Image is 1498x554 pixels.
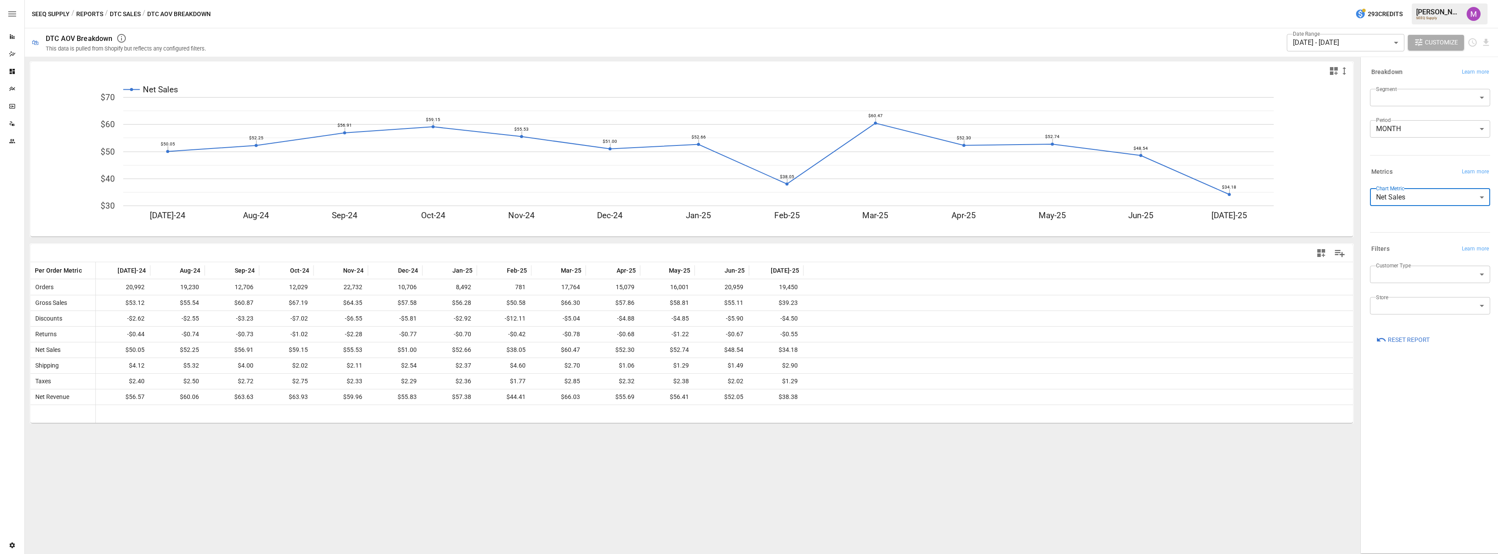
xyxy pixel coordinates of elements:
[505,389,527,405] span: $44.41
[32,378,51,385] span: Taxes
[291,358,309,373] span: $2.02
[1416,8,1461,16] div: [PERSON_NAME]
[951,210,976,220] text: Apr-25
[603,139,617,144] text: $51.00
[342,280,364,295] span: 22,732
[563,358,581,373] span: $2.70
[1376,85,1397,93] label: Segment
[421,210,445,220] text: Oct-24
[726,358,745,373] span: $1.49
[236,374,255,389] span: $2.72
[32,346,61,353] span: Net Sales
[342,389,364,405] span: $59.96
[692,135,706,139] text: $52.66
[452,311,472,326] span: -$2.92
[777,389,799,405] span: $38.38
[30,80,1353,236] svg: A chart.
[105,9,108,20] div: /
[126,311,146,326] span: -$2.62
[1293,30,1320,37] label: Date Range
[508,210,535,220] text: Nov-24
[124,389,146,405] span: $56.57
[561,311,581,326] span: -$5.04
[686,210,711,220] text: Jan-25
[1462,68,1489,77] span: Learn more
[509,374,527,389] span: $1.77
[670,311,690,326] span: -$4.85
[1467,7,1481,21] div: Umer Muhammed
[957,135,971,140] text: $52.30
[561,327,581,342] span: -$0.78
[1376,116,1391,124] label: Period
[670,327,690,342] span: -$1.22
[400,358,418,373] span: $2.54
[507,266,527,275] span: Feb-25
[180,311,200,326] span: -$2.55
[617,374,636,389] span: $2.32
[1370,120,1490,138] div: MONTH
[614,295,636,311] span: $57.86
[287,342,309,358] span: $59.15
[505,295,527,311] span: $50.58
[345,358,364,373] span: $2.11
[179,389,200,405] span: $60.06
[182,358,200,373] span: $5.32
[725,266,745,275] span: Jun-25
[46,34,113,43] div: DTC AOV Breakdown
[725,311,745,326] span: -$5.90
[1461,2,1486,26] button: Umer Muhammed
[1128,210,1154,220] text: Jun-25
[672,374,690,389] span: $2.38
[455,280,472,295] span: 8,492
[233,280,255,295] span: 12,706
[774,210,800,220] text: Feb-25
[779,327,799,342] span: -$0.55
[781,358,799,373] span: $2.90
[672,358,690,373] span: $1.29
[1408,35,1464,51] button: Customize
[287,295,309,311] span: $67.19
[669,266,690,275] span: May-25
[1039,210,1066,220] text: May-25
[1462,168,1489,176] span: Learn more
[288,280,309,295] span: 12,029
[451,342,472,358] span: $52.66
[342,295,364,311] span: $64.35
[1370,332,1436,348] button: Reset Report
[345,374,364,389] span: $2.33
[451,295,472,311] span: $56.28
[46,45,206,52] div: This data is pulled from Shopify but reflects any configured filters.
[182,374,200,389] span: $2.50
[616,311,636,326] span: -$4.88
[1371,167,1393,177] h6: Metrics
[1371,68,1403,77] h6: Breakdown
[397,280,418,295] span: 10,706
[1287,34,1404,51] div: [DATE] - [DATE]
[128,358,146,373] span: $4.12
[101,147,115,157] text: $50
[126,327,146,342] span: -$0.44
[778,280,799,295] span: 19,450
[723,342,745,358] span: $48.54
[32,393,69,400] span: Net Revenue
[235,327,255,342] span: -$0.73
[101,201,115,211] text: $30
[777,295,799,311] span: $39.23
[398,327,418,342] span: -$0.77
[723,280,745,295] span: 20,959
[101,119,115,129] text: $60
[249,135,263,140] text: $52.25
[344,327,364,342] span: -$2.28
[32,315,62,322] span: Discounts
[668,295,690,311] span: $58.81
[337,123,352,128] text: $56.91
[124,342,146,358] span: $50.05
[725,327,745,342] span: -$0.67
[32,9,70,20] button: SEEQ Supply
[780,174,794,179] text: $38.05
[150,210,186,220] text: [DATE]-24
[161,142,175,146] text: $50.05
[597,210,623,220] text: Dec-24
[124,295,146,311] span: $53.12
[396,389,418,405] span: $55.83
